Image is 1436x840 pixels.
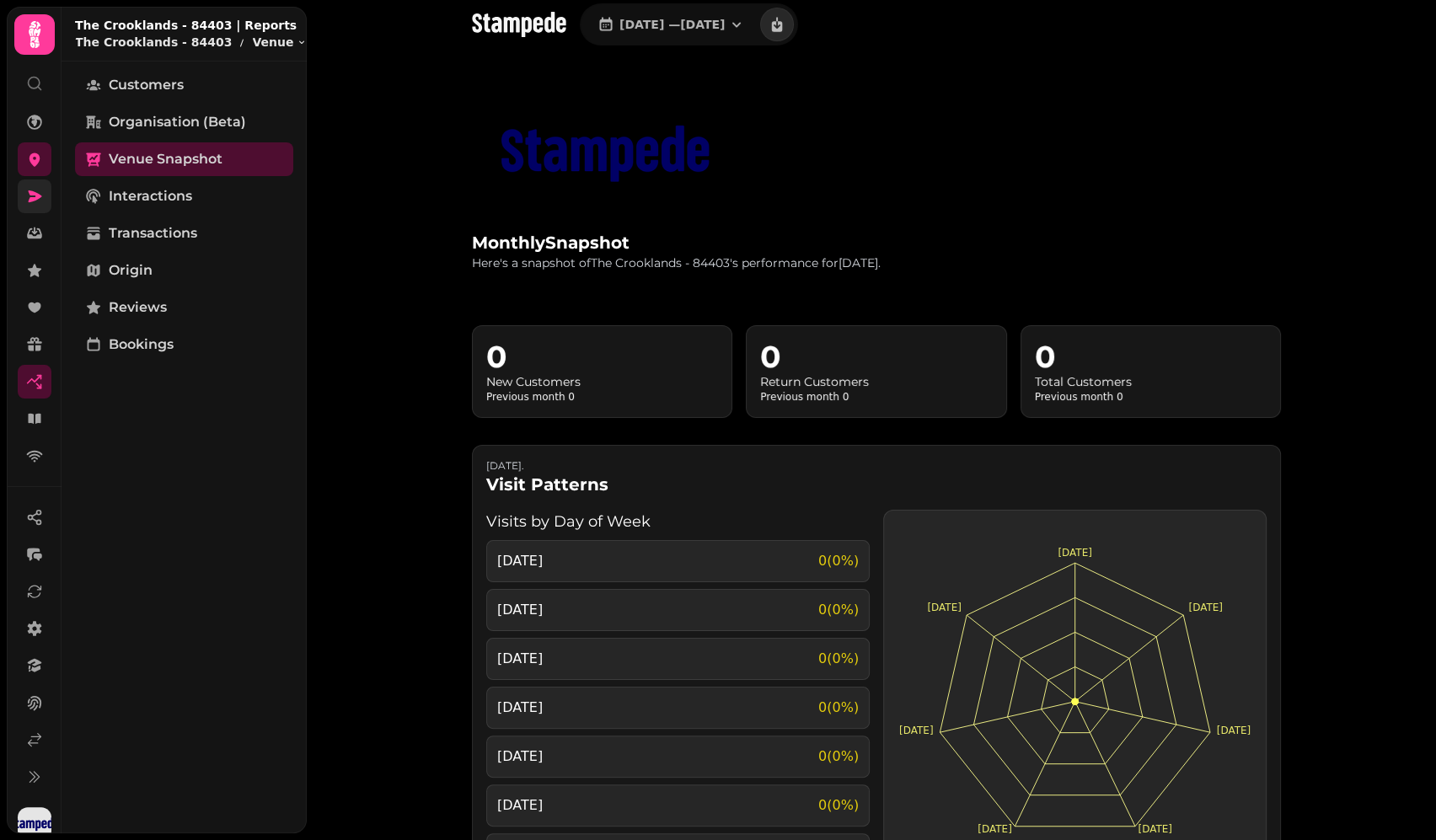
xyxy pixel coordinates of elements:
tspan: [DATE] [1058,547,1091,559]
span: 0 ( 0 %) [818,649,859,669]
tspan: [DATE] [978,822,1011,834]
nav: Tabs [62,62,307,833]
span: 0 ( 0 %) [818,600,859,620]
span: Reviews [109,297,167,318]
span: Transactions [109,223,197,243]
span: [DATE] [497,600,543,620]
span: 0 ( 0 %) [818,698,859,718]
span: [DATE] [497,698,543,718]
a: Customers [75,68,293,102]
span: [DATE] [497,795,543,816]
h2: Visit Patterns [486,473,1267,496]
h2: monthly Snapshot [472,231,881,254]
span: 0 ( 0 %) [818,551,859,571]
span: Venue Snapshot [109,149,222,169]
p: Previous month 0 [760,390,992,404]
button: [DATE] —[DATE] [584,8,758,41]
span: Bookings [109,334,174,355]
span: [DATE] [497,649,543,669]
span: [DATE] [497,746,543,767]
img: aHR0cHM6Ly9zMy5ldS13ZXN0LTIuYW1hem9uYXdzLmNvbS9ibGFja2J4L2xvY2F0aW9ucy9uZWFybHkub25saW5lL2RlZmF1b... [472,83,742,224]
a: Origin [75,254,293,287]
span: [DATE] [497,551,543,571]
h2: 0 [760,340,992,373]
h3: Visits by Day of Week [486,510,870,533]
tspan: [DATE] [1217,724,1251,736]
a: Venue Snapshot [75,142,293,176]
p: [DATE] . [486,459,1267,473]
nav: breadcrumb [75,34,307,51]
a: Organisation (beta) [75,105,293,139]
button: Venue [252,34,307,51]
tspan: [DATE] [927,602,961,613]
h2: 0 [1035,340,1267,373]
h3: New Customers [486,373,718,390]
span: 0 ( 0 %) [818,746,859,767]
p: Previous month 0 [1035,390,1267,404]
button: download report [760,8,794,41]
a: Reviews [75,291,293,324]
a: Bookings [75,328,293,361]
p: Previous month 0 [486,390,718,404]
span: Customers [109,75,184,95]
span: Interactions [109,186,192,206]
h2: The Crooklands - 84403 | Reports [75,17,307,34]
tspan: [DATE] [899,724,933,736]
h3: Total Customers [1035,373,1267,390]
span: Organisation (beta) [109,112,246,132]
h2: 0 [486,340,718,373]
a: Interactions [75,179,293,213]
a: Transactions [75,217,293,250]
tspan: [DATE] [1138,822,1171,834]
tspan: [DATE] [1188,602,1222,613]
span: [DATE] — [DATE] [619,19,725,30]
p: The Crooklands - 84403 [75,34,232,51]
span: 0 ( 0 %) [818,795,859,816]
h3: Return Customers [760,373,992,390]
span: Origin [109,260,153,281]
p: Here's a snapshot of The Crooklands - 84403 's performance for [DATE] . [472,254,881,271]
